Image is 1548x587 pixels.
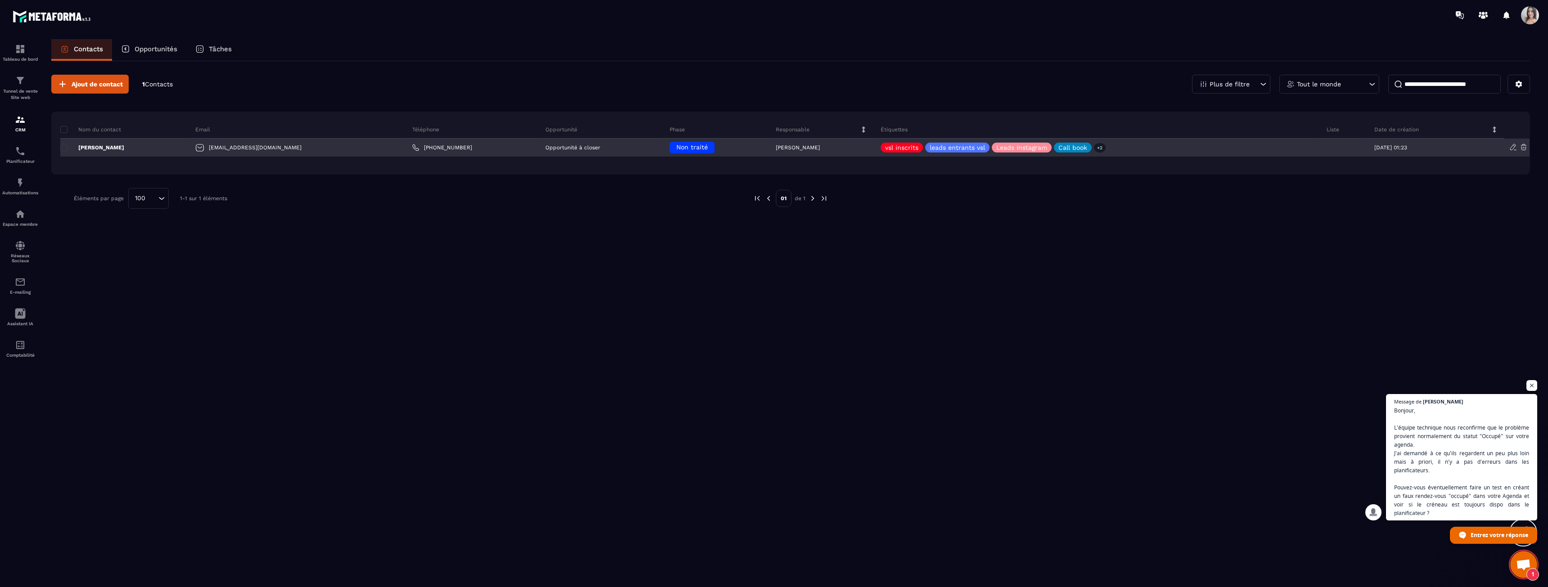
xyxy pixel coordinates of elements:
[132,193,148,203] span: 100
[670,126,685,133] p: Phase
[776,190,792,207] p: 01
[2,170,38,202] a: automationsautomationsAutomatisations
[2,233,38,270] a: social-networksocial-networkRéseaux Sociaux
[148,193,156,203] input: Search for option
[1297,81,1341,87] p: Tout le monde
[2,270,38,301] a: emailemailE-mailing
[2,108,38,139] a: formationformationCRM
[51,75,129,94] button: Ajout de contact
[180,195,227,202] p: 1-1 sur 1 éléments
[1094,143,1106,152] p: +2
[2,159,38,164] p: Planificateur
[2,321,38,326] p: Assistant IA
[765,194,773,202] img: prev
[15,146,26,157] img: scheduler
[15,177,26,188] img: automations
[51,39,112,61] a: Contacts
[15,114,26,125] img: formation
[676,143,708,151] span: Non traité
[1510,551,1537,578] div: Ouvrir le chat
[881,126,908,133] p: Étiquettes
[145,81,173,88] span: Contacts
[60,126,121,133] p: Nom du contact
[15,277,26,287] img: email
[820,194,828,202] img: next
[72,80,123,89] span: Ajout de contact
[112,39,186,61] a: Opportunités
[15,209,26,220] img: automations
[15,340,26,350] img: accountant
[13,8,94,25] img: logo
[1471,527,1528,543] span: Entrez votre réponse
[2,333,38,364] a: accountantaccountantComptabilité
[1526,568,1539,581] span: 1
[128,188,169,209] div: Search for option
[2,88,38,101] p: Tunnel de vente Site web
[2,301,38,333] a: Assistant IA
[2,190,38,195] p: Automatisations
[1210,81,1250,87] p: Plus de filtre
[1374,144,1407,151] p: [DATE] 01:23
[142,80,173,89] p: 1
[15,240,26,251] img: social-network
[996,144,1047,151] p: Leads Instagram
[1058,144,1087,151] p: Call book
[2,139,38,170] a: schedulerschedulerPlanificateur
[776,144,820,151] p: [PERSON_NAME]
[1374,126,1419,133] p: Date de création
[545,144,600,151] p: Opportunité à closer
[2,222,38,227] p: Espace membre
[60,144,124,151] p: [PERSON_NAME]
[209,45,232,53] p: Tâches
[809,194,817,202] img: next
[1394,406,1529,534] span: Bonjour, L'équipe technique nous reconfirme que le problème provient normalement du statut "Occup...
[1327,126,1339,133] p: Liste
[2,57,38,62] p: Tableau de bord
[15,44,26,54] img: formation
[135,45,177,53] p: Opportunités
[1423,399,1463,404] span: [PERSON_NAME]
[2,202,38,233] a: automationsautomationsEspace membre
[776,126,810,133] p: Responsable
[412,126,439,133] p: Téléphone
[753,194,761,202] img: prev
[186,39,241,61] a: Tâches
[74,195,124,202] p: Éléments par page
[195,126,210,133] p: Email
[885,144,918,151] p: vsl inscrits
[2,127,38,132] p: CRM
[74,45,103,53] p: Contacts
[2,290,38,295] p: E-mailing
[545,126,577,133] p: Opportunité
[412,144,472,151] a: [PHONE_NUMBER]
[2,253,38,263] p: Réseaux Sociaux
[1394,399,1422,404] span: Message de
[2,353,38,358] p: Comptabilité
[2,37,38,68] a: formationformationTableau de bord
[795,195,805,202] p: de 1
[15,75,26,86] img: formation
[930,144,985,151] p: leads entrants vsl
[2,68,38,108] a: formationformationTunnel de vente Site web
